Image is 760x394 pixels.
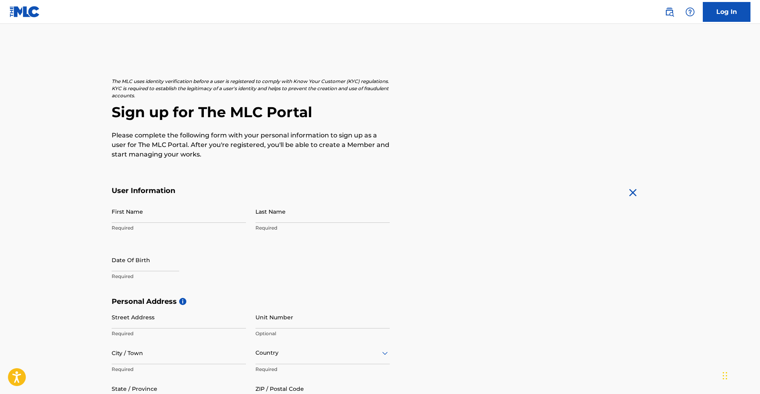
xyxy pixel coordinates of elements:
p: Required [255,224,390,232]
p: Required [112,366,246,373]
p: Required [112,224,246,232]
p: Required [112,273,246,280]
p: Please complete the following form with your personal information to sign up as a user for The ML... [112,131,390,159]
span: i [179,298,186,305]
img: MLC Logo [10,6,40,17]
img: search [665,7,674,17]
a: Public Search [661,4,677,20]
p: Required [112,330,246,337]
img: close [627,186,639,199]
iframe: Chat Widget [720,356,760,394]
h5: Personal Address [112,297,649,306]
h5: User Information [112,186,390,195]
div: Drag [723,364,727,388]
p: The MLC uses identity verification before a user is registered to comply with Know Your Customer ... [112,78,390,99]
p: Optional [255,330,390,337]
a: Log In [703,2,750,22]
div: Help [682,4,698,20]
h2: Sign up for The MLC Portal [112,103,649,121]
img: help [685,7,695,17]
p: Required [255,366,390,373]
